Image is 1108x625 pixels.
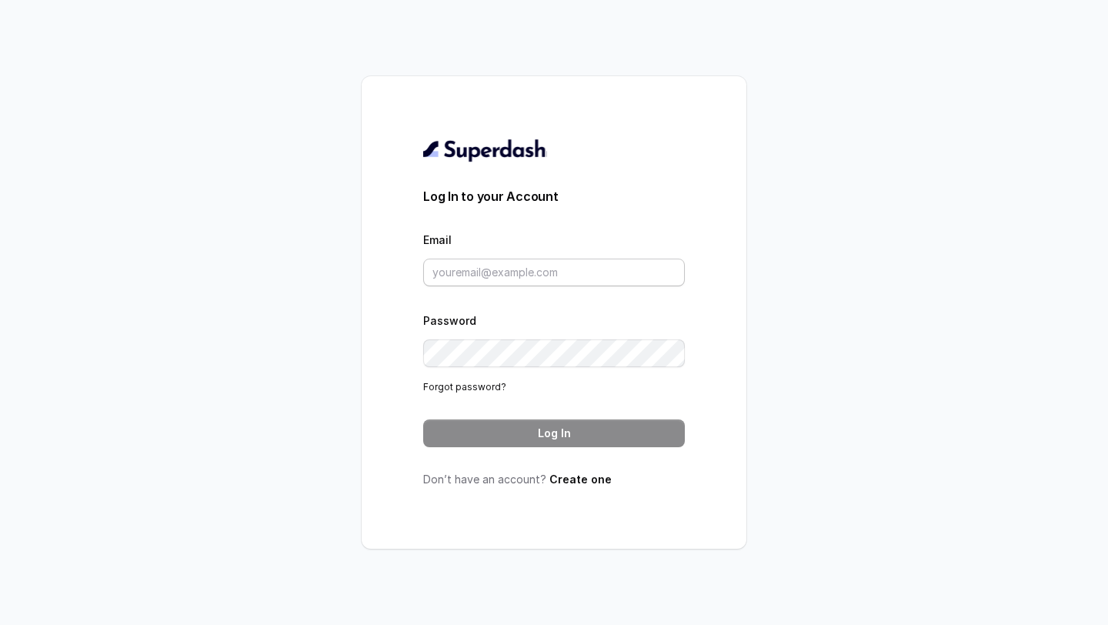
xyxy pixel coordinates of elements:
a: Create one [549,473,612,486]
h3: Log In to your Account [423,187,685,206]
button: Log In [423,419,685,447]
input: youremail@example.com [423,259,685,286]
label: Password [423,314,476,327]
p: Don’t have an account? [423,472,685,487]
img: light.svg [423,138,547,162]
label: Email [423,233,452,246]
a: Forgot password? [423,381,506,393]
